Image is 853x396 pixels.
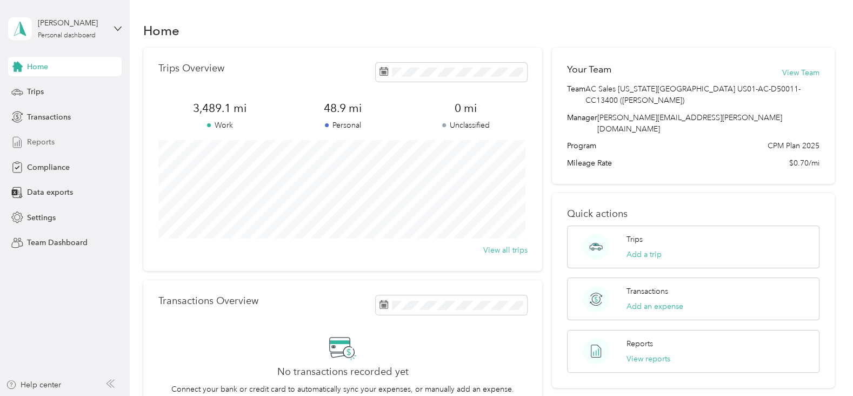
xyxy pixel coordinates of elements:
[567,112,597,135] span: Manager
[27,187,73,198] span: Data exports
[27,212,56,223] span: Settings
[27,61,48,72] span: Home
[567,208,819,220] p: Quick actions
[567,63,611,76] h2: Your Team
[38,32,96,39] div: Personal dashboard
[158,295,258,307] p: Transactions Overview
[171,384,514,395] p: Connect your bank or credit card to automatically sync your expenses, or manually add an expense.
[567,140,596,151] span: Program
[483,245,527,256] button: View all trips
[626,286,668,297] p: Transactions
[158,101,282,116] span: 3,489.1 mi
[626,234,642,245] p: Trips
[597,113,782,134] span: [PERSON_NAME][EMAIL_ADDRESS][PERSON_NAME][DOMAIN_NAME]
[768,140,819,151] span: CPM Plan 2025
[782,67,819,78] button: View Team
[404,101,528,116] span: 0 mi
[792,335,853,396] iframe: Everlance-gr Chat Button Frame
[158,120,282,131] p: Work
[143,25,179,36] h1: Home
[789,157,819,169] span: $0.70/mi
[281,101,404,116] span: 48.9 mi
[567,157,612,169] span: Mileage Rate
[27,162,70,173] span: Compliance
[27,237,88,248] span: Team Dashboard
[38,17,105,29] div: [PERSON_NAME]
[626,353,670,365] button: View reports
[626,301,683,312] button: Add an expense
[27,111,71,123] span: Transactions
[27,86,44,97] span: Trips
[626,338,652,349] p: Reports
[277,366,409,378] h2: No transactions recorded yet
[6,379,61,391] button: Help center
[158,63,224,74] p: Trips Overview
[585,83,819,106] span: AC Sales [US_STATE][GEOGRAPHIC_DATA] US01-AC-D50011-CC13400 ([PERSON_NAME])
[281,120,404,131] p: Personal
[626,249,661,260] button: Add a trip
[27,136,55,148] span: Reports
[404,120,528,131] p: Unclassified
[567,83,585,106] span: Team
